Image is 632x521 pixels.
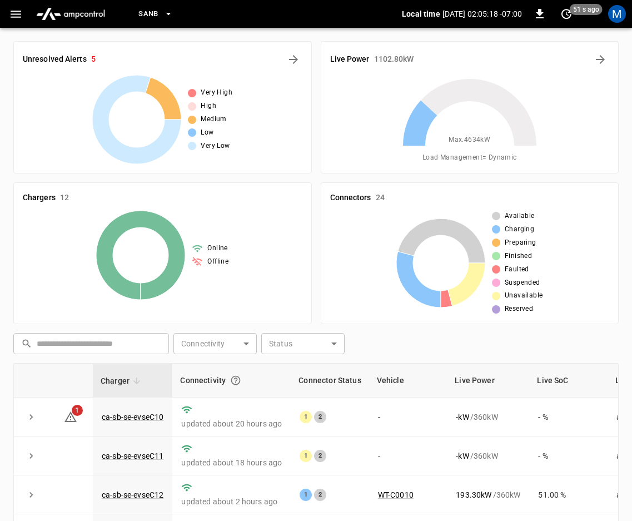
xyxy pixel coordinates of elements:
[300,489,312,501] div: 1
[300,411,312,423] div: 1
[201,87,232,98] span: Very High
[505,224,534,235] span: Charging
[180,370,283,390] div: Connectivity
[505,251,532,262] span: Finished
[529,398,608,436] td: - %
[456,450,469,462] p: - kW
[374,53,414,66] h6: 1102.80 kW
[505,211,535,222] span: Available
[570,4,603,15] span: 51 s ago
[376,192,385,204] h6: 24
[201,101,216,112] span: High
[207,243,227,254] span: Online
[102,413,163,421] a: ca-sb-se-evseC10
[300,450,312,462] div: 1
[456,450,520,462] div: / 360 kW
[402,8,440,19] p: Local time
[369,436,447,475] td: -
[226,370,246,390] button: Connection between the charger and our software.
[456,411,520,423] div: / 360 kW
[134,3,177,25] button: SanB
[330,192,371,204] h6: Connectors
[449,135,490,146] span: Max. 4634 kW
[291,364,369,398] th: Connector Status
[32,3,110,24] img: ampcontrol.io logo
[505,237,536,249] span: Preparing
[285,51,302,68] button: All Alerts
[369,398,447,436] td: -
[23,53,87,66] h6: Unresolved Alerts
[558,5,575,23] button: set refresh interval
[201,114,226,125] span: Medium
[456,489,520,500] div: / 360 kW
[456,489,491,500] p: 193.30 kW
[505,264,529,275] span: Faulted
[102,451,163,460] a: ca-sb-se-evseC11
[330,53,370,66] h6: Live Power
[23,448,39,464] button: expand row
[23,409,39,425] button: expand row
[378,490,414,499] a: WT-C0010
[23,192,56,204] h6: Chargers
[529,475,608,514] td: 51.00 %
[529,436,608,475] td: - %
[201,141,230,152] span: Very Low
[101,374,144,388] span: Charger
[505,277,540,289] span: Suspended
[529,364,608,398] th: Live SoC
[442,8,522,19] p: [DATE] 02:05:18 -07:00
[591,51,609,68] button: Energy Overview
[314,489,326,501] div: 2
[505,290,543,301] span: Unavailable
[64,411,77,420] a: 1
[422,152,517,163] span: Load Management = Dynamic
[181,418,282,429] p: updated about 20 hours ago
[447,364,529,398] th: Live Power
[23,487,39,503] button: expand row
[91,53,96,66] h6: 5
[314,411,326,423] div: 2
[102,490,163,499] a: ca-sb-se-evseC12
[314,450,326,462] div: 2
[60,192,69,204] h6: 12
[608,5,626,23] div: profile-icon
[72,405,83,416] span: 1
[201,127,213,138] span: Low
[207,256,228,267] span: Offline
[138,8,158,21] span: SanB
[369,364,447,398] th: Vehicle
[181,496,282,507] p: updated about 2 hours ago
[456,411,469,423] p: - kW
[505,304,533,315] span: Reserved
[181,457,282,468] p: updated about 18 hours ago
